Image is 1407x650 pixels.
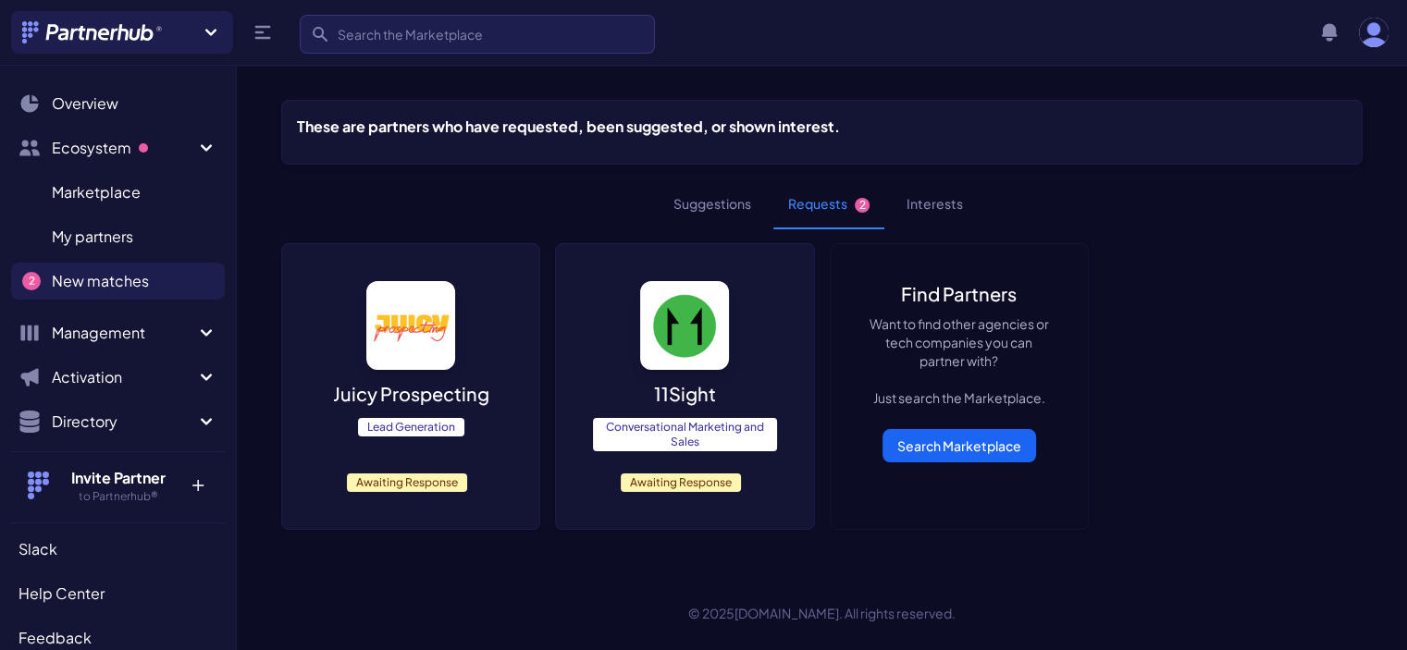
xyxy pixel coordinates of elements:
span: Activation [52,366,195,388]
p: + [178,467,217,497]
button: Suggestions [659,179,766,229]
input: Search the Marketplace [300,15,655,54]
a: Overview [11,85,225,122]
h5: to Partnerhub® [58,489,178,504]
button: Ecosystem [11,129,225,166]
span: Awaiting Response [621,473,741,492]
button: Management [11,314,225,351]
button: Requests [773,179,884,229]
span: Marketplace [52,181,141,203]
span: 2 [855,198,870,213]
a: Find Partners [901,281,1017,307]
span: 2 [22,272,41,290]
button: Directory [11,403,225,440]
img: Partnerhub® Logo [22,21,164,43]
span: Help Center [19,583,105,605]
a: Marketplace [11,174,225,211]
button: Interests [892,179,978,229]
button: Invite Partner to Partnerhub® + [11,451,225,519]
img: user photo [1359,18,1388,47]
span: Awaiting Response [347,473,467,492]
p: Want to find other agencies or tech companies you can partner with? Just search the Marketplace. [868,314,1051,407]
span: My partners [52,226,133,248]
a: My partners [11,218,225,255]
span: Directory [52,411,195,433]
p: © 2025 . All rights reserved. [237,604,1407,622]
p: 11Sight [654,381,716,407]
a: [DOMAIN_NAME] [734,605,839,621]
span: Feedback [19,627,92,649]
a: Search Marketplace [882,429,1036,462]
a: New matches [11,263,225,300]
a: image_alt 11SightConversational Marketing and SalesAwaiting Response [555,243,814,530]
h5: These are partners who have requested, been suggested, or shown interest. [297,116,840,138]
img: image_alt [366,281,455,370]
span: Management [52,322,195,344]
a: Slack [11,531,225,568]
p: Juicy Prospecting [333,381,489,407]
span: Lead Generation [358,418,464,436]
h4: Invite Partner [58,467,178,489]
span: Slack [19,538,57,560]
span: Overview [52,92,118,115]
button: Activation [11,359,225,396]
a: Help Center [11,575,225,612]
span: Ecosystem [52,137,195,159]
a: image_alt Juicy ProspectingLead GenerationAwaiting Response [281,243,540,530]
img: image_alt [640,281,729,370]
span: New matches [52,270,149,292]
span: Conversational Marketing and Sales [593,418,776,451]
